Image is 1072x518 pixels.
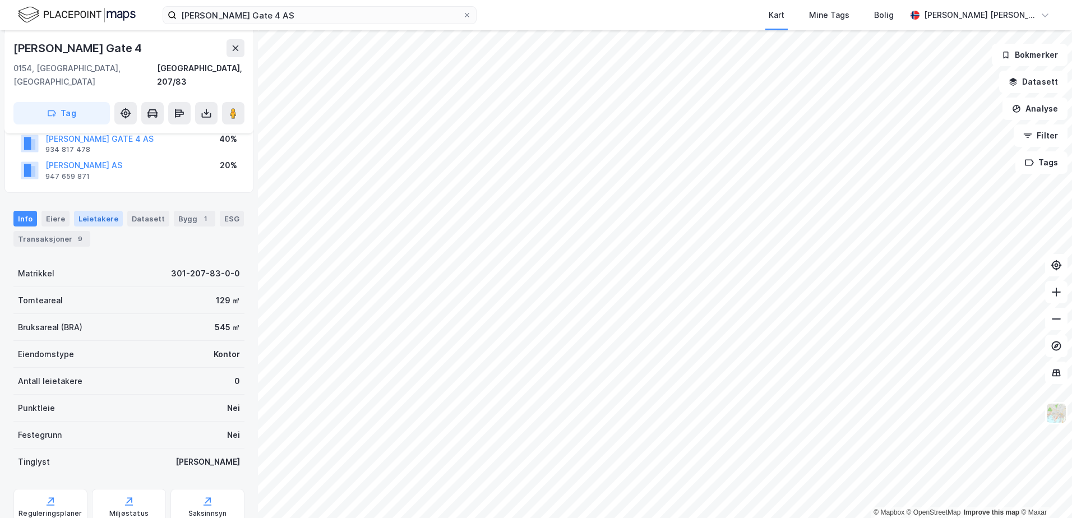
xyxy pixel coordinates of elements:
div: Kart [769,8,784,22]
div: Nei [227,428,240,442]
div: 301-207-83-0-0 [171,267,240,280]
div: Eiendomstype [18,348,74,361]
div: 0154, [GEOGRAPHIC_DATA], [GEOGRAPHIC_DATA] [13,62,157,89]
div: [PERSON_NAME] [PERSON_NAME] Gunnerød [924,8,1036,22]
div: Bygg [174,211,215,226]
div: 934 817 478 [45,145,90,154]
div: 947 659 871 [45,172,90,181]
div: Transaksjoner [13,231,90,247]
div: 545 ㎡ [215,321,240,334]
div: Eiere [41,211,70,226]
a: OpenStreetMap [907,508,961,516]
div: ESG [220,211,244,226]
div: Saksinnsyn [188,509,227,518]
a: Mapbox [874,508,904,516]
div: [PERSON_NAME] [175,455,240,469]
div: Nei [227,401,240,415]
iframe: Chat Widget [1016,464,1072,518]
div: Info [13,211,37,226]
div: Mine Tags [809,8,849,22]
a: Improve this map [964,508,1019,516]
div: Reguleringsplaner [19,509,82,518]
button: Tags [1015,151,1068,174]
button: Bokmerker [992,44,1068,66]
div: Bruksareal (BRA) [18,321,82,334]
div: Bolig [874,8,894,22]
div: Kontor [214,348,240,361]
div: Miljøstatus [109,509,149,518]
div: Tinglyst [18,455,50,469]
button: Filter [1014,124,1068,147]
div: Tomteareal [18,294,63,307]
div: Datasett [127,211,169,226]
div: Antall leietakere [18,374,82,388]
button: Tag [13,102,110,124]
div: Leietakere [74,211,123,226]
div: 0 [234,374,240,388]
div: [PERSON_NAME] Gate 4 [13,39,144,57]
input: Søk på adresse, matrikkel, gårdeiere, leietakere eller personer [177,7,463,24]
div: 1 [200,213,211,224]
img: logo.f888ab2527a4732fd821a326f86c7f29.svg [18,5,136,25]
button: Analyse [1002,98,1068,120]
div: Punktleie [18,401,55,415]
div: Festegrunn [18,428,62,442]
div: 129 ㎡ [216,294,240,307]
div: [GEOGRAPHIC_DATA], 207/83 [157,62,244,89]
div: 20% [220,159,237,172]
img: Z [1046,403,1067,424]
div: Kontrollprogram for chat [1016,464,1072,518]
div: 40% [219,132,237,146]
button: Datasett [999,71,1068,93]
div: 9 [75,233,86,244]
div: Matrikkel [18,267,54,280]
